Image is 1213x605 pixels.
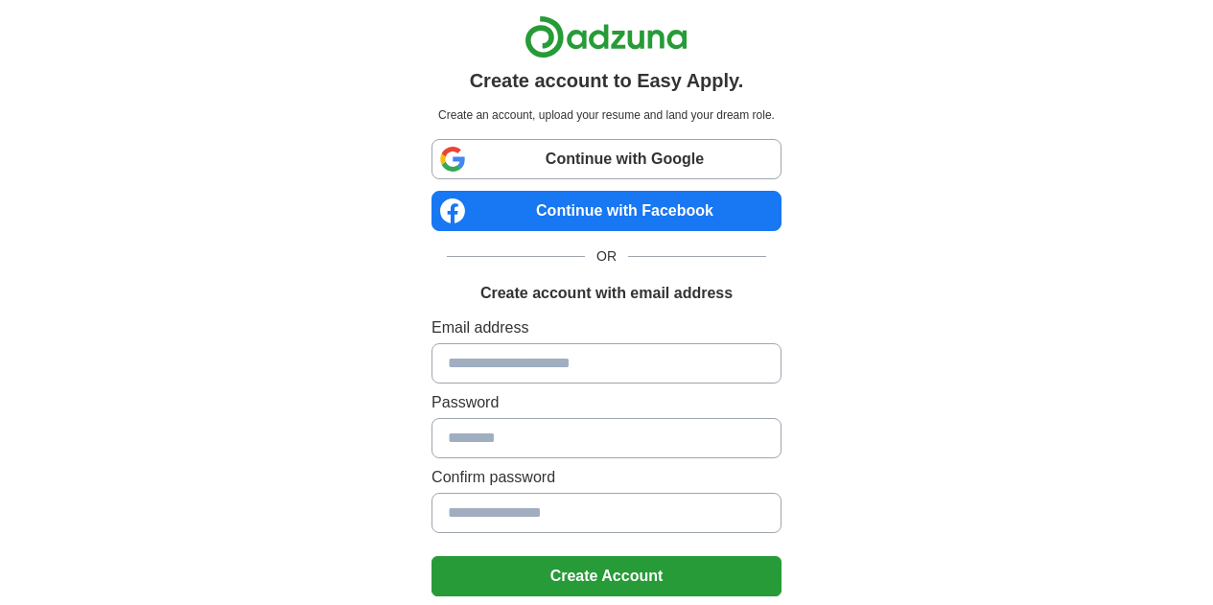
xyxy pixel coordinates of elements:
label: Email address [432,316,781,339]
label: Password [432,391,781,414]
p: Create an account, upload your resume and land your dream role. [435,106,778,124]
a: Continue with Google [432,139,781,179]
img: Adzuna logo [525,15,688,58]
h1: Create account with email address [480,282,733,305]
button: Create Account [432,556,781,596]
span: OR [585,246,628,267]
h1: Create account to Easy Apply. [470,66,744,95]
a: Continue with Facebook [432,191,781,231]
label: Confirm password [432,466,781,489]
